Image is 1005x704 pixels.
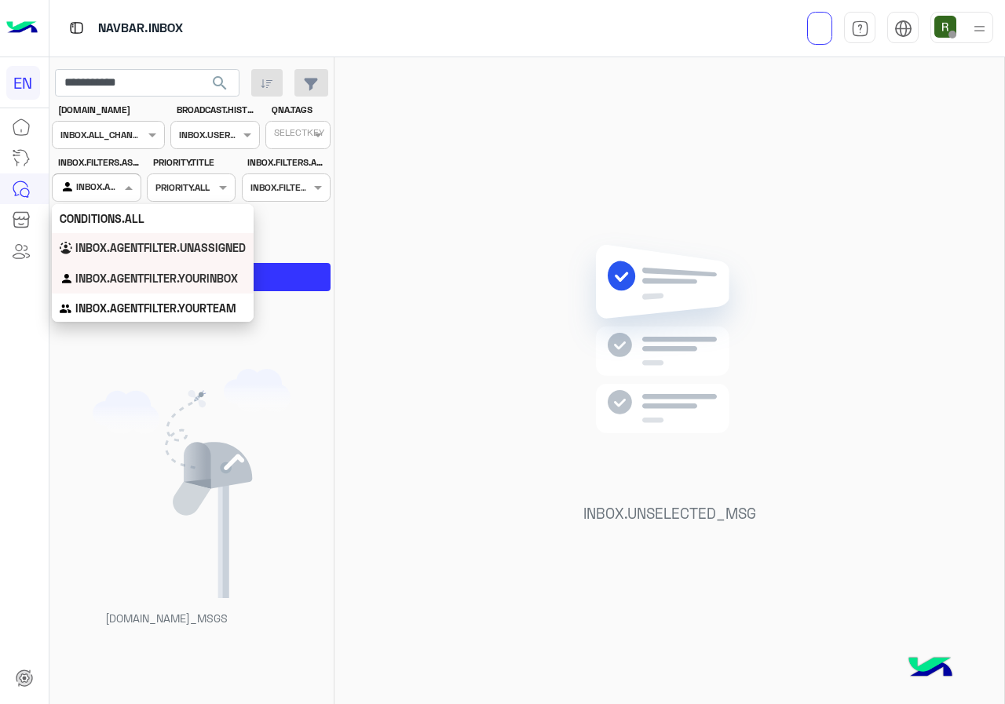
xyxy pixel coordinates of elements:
img: INBOX.AGENTFILTER.UNASSIGNED [60,242,75,257]
img: tab [67,18,86,38]
img: tab [851,20,869,38]
img: empty users [93,369,291,598]
b: CONDITIONS.ALL [60,212,144,225]
button: search [201,69,239,103]
img: INBOX.AGENTFILTER.YOURINBOX [60,272,75,287]
img: no messages [556,232,783,493]
h5: INBOX.UNSELECTED_MSG [556,505,783,523]
label: INBOX.FILTERS.ASSIGNED_TO [58,155,139,170]
label: [DOMAIN_NAME] [58,103,163,117]
label: QNA.TAGS [272,103,329,117]
b: INBOX.AGENTFILTER.UNASSIGNED [75,241,246,254]
label: BROADCAST.HISTORY.STATUES [177,103,258,117]
img: tab [894,20,912,38]
b: INBOX.AGENTFILTER.YOURTEAM [75,301,236,315]
p: NAVBAR.INBOX [98,18,183,39]
label: INBOX.FILTERS.AGENT_NOTES [247,155,328,170]
div: SELECTKEY [272,126,324,144]
img: userImage [934,16,956,38]
div: EN [6,66,40,100]
a: tab [844,12,875,45]
b: INBOX.AGENTFILTER.YOURINBOX [75,272,238,285]
img: profile [970,19,989,38]
ng-dropdown-panel: Options list [52,204,254,322]
label: PRIORITY.TITLE [153,155,234,170]
p: [DOMAIN_NAME]_MSGS [93,610,241,626]
span: search [210,74,229,93]
img: Logo [6,12,38,45]
img: INBOX.AGENTFILTER.YOURTEAM [60,302,75,318]
img: hulul-logo.png [903,641,958,696]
